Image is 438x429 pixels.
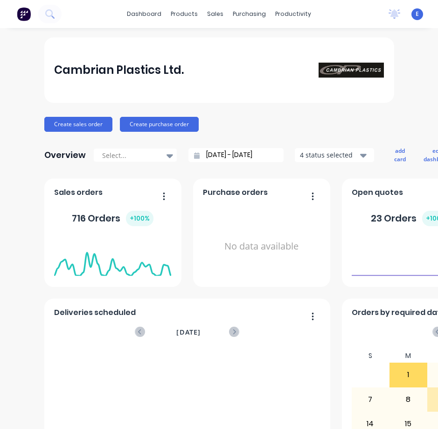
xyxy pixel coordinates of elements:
[203,202,320,290] div: No data available
[388,145,412,165] button: add card
[54,61,184,79] div: Cambrian Plastics Ltd.
[44,117,112,132] button: Create sales order
[228,7,271,21] div: purchasing
[17,7,31,21] img: Factory
[390,388,427,411] div: 8
[120,117,199,132] button: Create purchase order
[389,349,428,363] div: M
[416,10,419,18] span: E
[300,150,359,160] div: 4 status selected
[390,363,427,386] div: 1
[176,327,201,337] span: [DATE]
[126,211,153,226] div: + 100 %
[351,349,389,363] div: S
[166,7,202,21] div: products
[44,146,86,164] div: Overview
[54,187,103,198] span: Sales orders
[72,211,153,226] div: 716 Orders
[352,388,389,411] div: 7
[203,187,268,198] span: Purchase orders
[352,187,403,198] span: Open quotes
[122,7,166,21] a: dashboard
[295,148,374,162] button: 4 status selected
[271,7,316,21] div: productivity
[202,7,228,21] div: sales
[319,63,384,78] img: Cambrian Plastics Ltd.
